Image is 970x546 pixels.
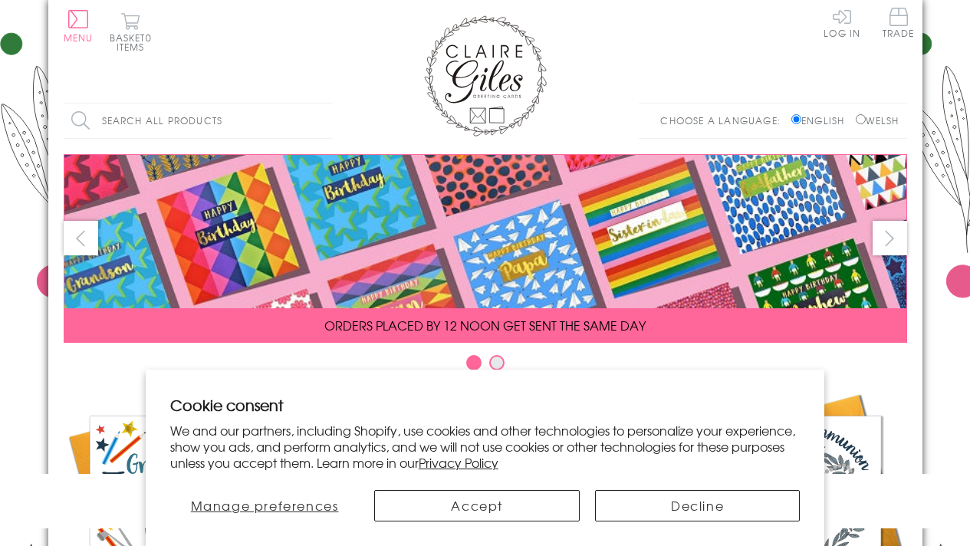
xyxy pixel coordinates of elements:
button: Carousel Page 1 (Current Slide) [466,355,482,370]
span: 0 items [117,31,152,54]
div: Carousel Pagination [64,354,907,378]
span: Menu [64,31,94,44]
input: Search [317,104,332,138]
span: Trade [883,8,915,38]
input: English [791,114,801,124]
button: Basket0 items [110,12,152,51]
label: Welsh [856,113,899,127]
button: next [873,221,907,255]
a: Privacy Policy [419,453,498,472]
button: Accept [374,490,579,521]
input: Search all products [64,104,332,138]
input: Welsh [856,114,866,124]
img: Claire Giles Greetings Cards [424,15,547,136]
p: Choose a language: [660,113,788,127]
button: prev [64,221,98,255]
button: Menu [64,10,94,42]
button: Manage preferences [170,490,360,521]
a: Trade [883,8,915,41]
span: ORDERS PLACED BY 12 NOON GET SENT THE SAME DAY [324,316,646,334]
button: Carousel Page 2 [489,355,505,370]
p: We and our partners, including Shopify, use cookies and other technologies to personalize your ex... [170,423,801,470]
label: English [791,113,852,127]
button: Decline [595,490,800,521]
a: Log In [824,8,860,38]
h2: Cookie consent [170,394,801,416]
span: Manage preferences [191,496,339,515]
